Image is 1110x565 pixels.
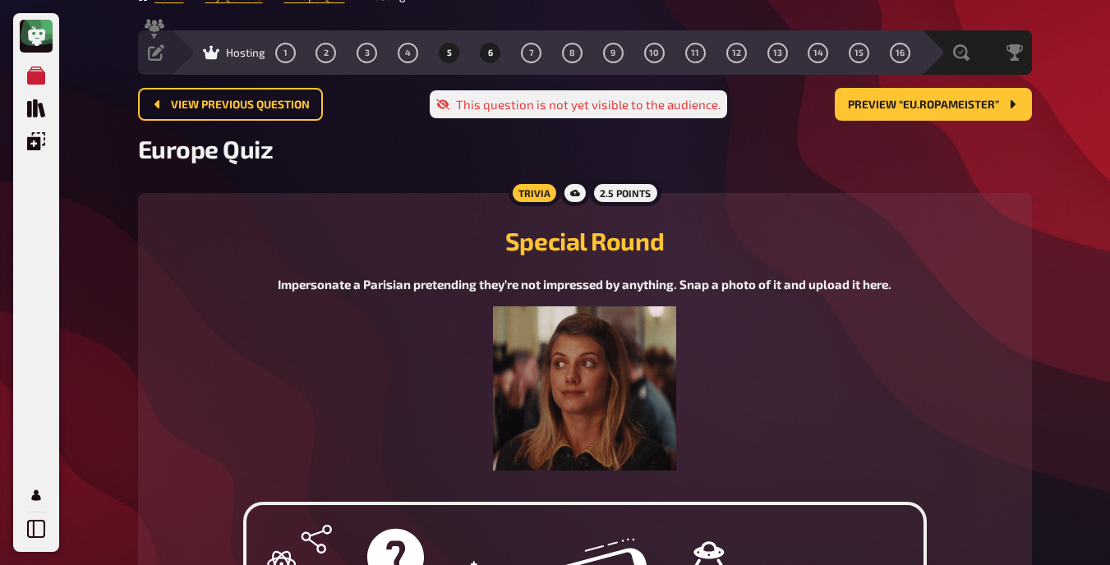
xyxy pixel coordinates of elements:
[649,48,659,57] span: 10
[436,39,463,66] button: 5
[559,39,585,66] button: 8
[846,39,873,66] button: 15
[887,39,914,66] button: 16
[138,88,323,121] button: View previous question
[691,48,699,57] span: 11
[590,180,661,206] div: 2.5 points
[405,48,411,57] span: 4
[324,48,329,57] span: 2
[732,48,741,57] span: 12
[354,39,380,66] button: 3
[138,134,274,163] span: Europe Quiz
[395,39,421,66] button: 4
[313,39,339,66] button: 2
[773,48,782,57] span: 13
[529,48,534,57] span: 7
[848,99,999,111] span: Preview “EU.ropameister”
[477,39,504,66] button: 6
[508,180,560,206] div: Trivia
[278,277,891,292] span: Impersonate a Parisian pretending they’re not impressed by anything. Snap a photo of it and uploa...
[20,479,53,512] a: Profile
[20,125,53,158] a: Overlays
[365,48,370,57] span: 3
[283,48,288,57] span: 1
[272,39,298,66] button: 1
[20,92,53,125] a: Quiz Library
[569,48,575,57] span: 8
[518,39,545,66] button: 7
[158,226,1012,255] h2: Special Round
[641,39,667,66] button: 10
[226,46,265,59] span: Hosting
[854,48,864,57] span: 15
[430,90,727,118] div: This question is not yet visible to the audience.
[447,48,452,57] span: 5
[813,48,823,57] span: 14
[896,48,905,57] span: 16
[610,48,615,57] span: 9
[805,39,831,66] button: 14
[764,39,790,66] button: 13
[488,48,493,57] span: 6
[835,88,1032,121] button: Preview “EU.ropameister”
[493,306,677,471] img: image
[682,39,708,66] button: 11
[723,39,749,66] button: 12
[20,59,53,92] a: My Quizzes
[171,99,310,111] span: View previous question
[600,39,626,66] button: 9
